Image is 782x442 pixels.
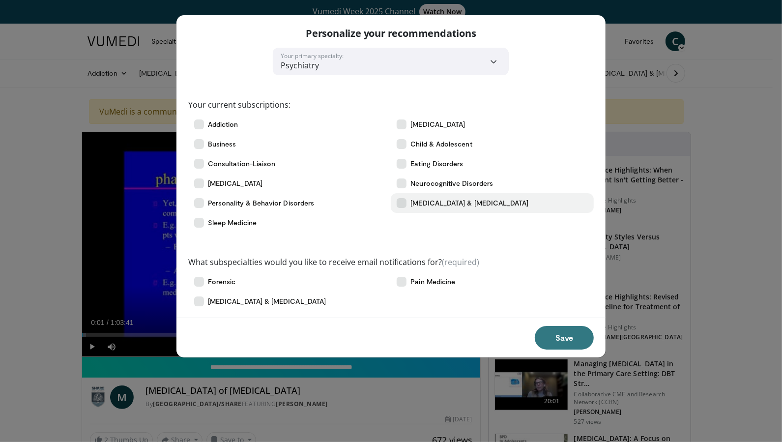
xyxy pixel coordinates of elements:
[208,139,236,149] span: Business
[208,296,326,306] span: [MEDICAL_DATA] & [MEDICAL_DATA]
[208,277,236,287] span: Forensic
[410,178,493,188] span: Neurocognitive Disorders
[208,119,238,129] span: Addiction
[208,159,275,169] span: Consultation-Liaison
[410,159,463,169] span: Eating Disorders
[410,119,465,129] span: [MEDICAL_DATA]
[410,139,472,149] span: Child & Adolescent
[410,277,455,287] span: Pain Medicine
[188,256,479,268] label: What subspecialties would you like to receive email notifications for?
[442,257,479,267] span: (required)
[188,99,290,111] label: Your current subscriptions:
[410,198,528,208] span: [MEDICAL_DATA] & [MEDICAL_DATA]
[208,218,257,228] span: Sleep Medicine
[535,326,594,350] button: Save
[208,178,262,188] span: [MEDICAL_DATA]
[208,198,314,208] span: Personality & Behavior Disorders
[306,27,476,40] p: Personalize your recommendations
